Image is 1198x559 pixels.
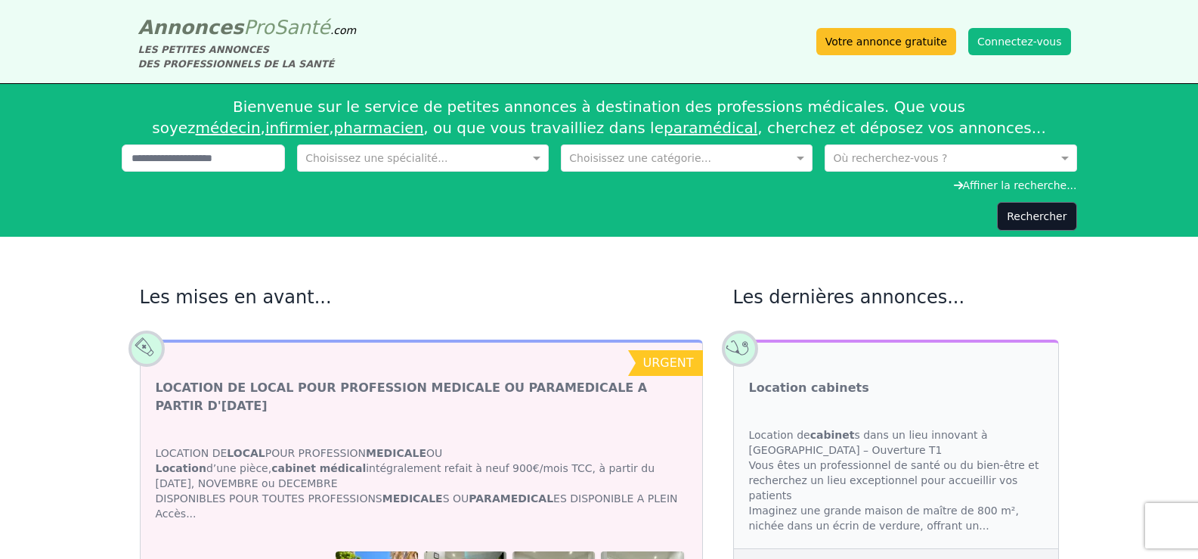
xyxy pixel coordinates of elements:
[122,178,1077,193] div: Affiner la recherche...
[749,379,869,397] a: Location cabinets
[122,90,1077,144] div: Bienvenue sur le service de petites annonces à destination des professions médicales. Que vous so...
[156,379,687,415] a: LOCATION DE LOCAL POUR PROFESSION MEDICALE OU PARAMEDICALE A PARTIR D'[DATE]
[642,356,693,370] span: urgent
[968,28,1071,55] button: Connectez-vous
[138,42,357,71] div: LES PETITES ANNONCES DES PROFESSIONNELS DE LA SANTÉ
[469,492,553,505] strong: PARAMEDICAL
[664,119,757,137] a: paramédical
[997,202,1076,231] button: Rechercher
[733,285,1059,309] h2: Les dernières annonces...
[140,285,703,309] h2: Les mises en avant...
[138,16,244,39] span: Annonces
[330,24,356,36] span: .com
[734,412,1058,548] div: Location de s dans un lieu innovant à [GEOGRAPHIC_DATA] – Ouverture T1 Vous êtes un professionnel...
[816,28,956,55] a: Votre annonce gratuite
[366,447,426,459] strong: MEDICALE
[196,119,261,137] a: médecin
[141,430,702,536] div: LOCATION DE POUR PROFESSION OU d’une pièce, intégralement refait à neuf 900€/mois TCC, à partir d...
[243,16,274,39] span: Pro
[810,429,855,441] strong: cabinet
[382,492,443,505] strong: MEDICALE
[156,462,206,474] strong: Location
[271,462,366,474] strong: cabinet médical
[274,16,330,39] span: Santé
[227,447,265,459] strong: LOCAL
[334,119,424,137] a: pharmacien
[265,119,329,137] a: infirmier
[138,16,357,39] a: AnnoncesProSanté.com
